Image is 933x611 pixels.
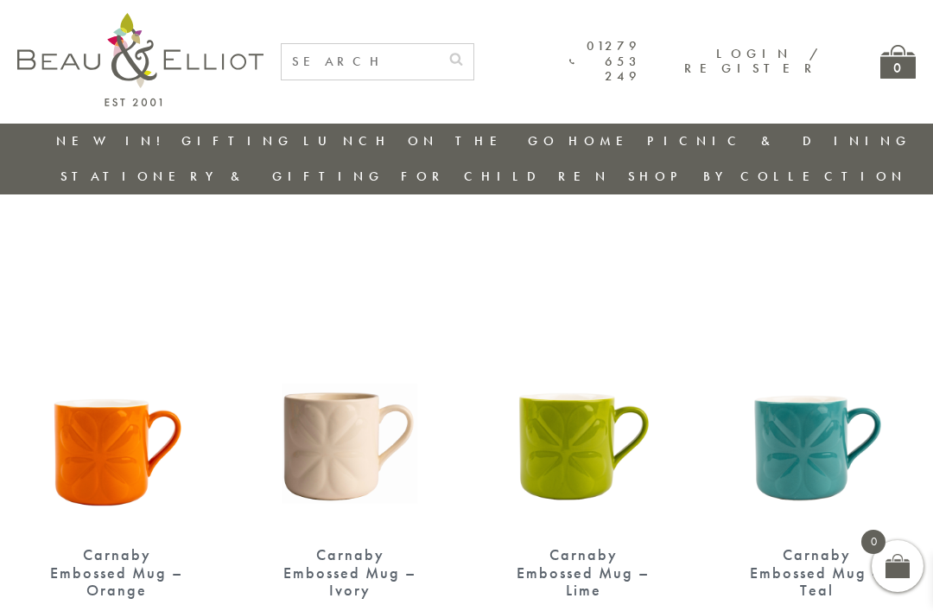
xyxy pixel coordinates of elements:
a: Gifting [181,132,294,150]
a: Login / Register [684,45,820,77]
div: Carnaby Embossed Mug – Teal [747,546,885,600]
a: Stationery & Gifting [60,168,384,185]
img: logo [17,13,263,106]
div: Carnaby Embossed Mug – Orange [48,546,186,600]
img: Carnaby Embossed Mug Ivory [251,272,449,529]
a: 0 [880,45,916,79]
div: Carnaby Embossed Mug – Ivory [281,546,419,600]
div: Carnaby Embossed Mug – Lime [514,546,652,600]
img: Carnaby Embossed Mug Orange [17,272,216,529]
a: Shop by collection [628,168,907,185]
input: SEARCH [282,44,439,80]
a: Home [568,132,638,150]
a: 01279 653 249 [569,39,641,84]
span: 0 [861,530,885,554]
a: Picnic & Dining [647,132,911,150]
img: Carnaby Embossed Mug Lime [484,272,682,529]
img: Carnaby Embossed Mug Teal [717,272,916,529]
a: Lunch On The Go [303,132,559,150]
a: New in! [56,132,172,150]
a: For Children [401,168,611,185]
